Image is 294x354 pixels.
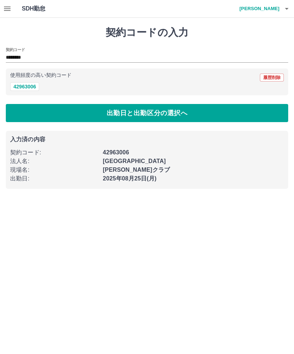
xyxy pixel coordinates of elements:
[260,74,284,82] button: 履歴削除
[10,157,98,166] p: 法人名 :
[6,104,288,122] button: 出勤日と出勤区分の選択へ
[10,166,98,174] p: 現場名 :
[10,82,39,91] button: 42963006
[6,47,25,53] h2: 契約コード
[10,137,284,142] p: 入力済の内容
[103,167,170,173] b: [PERSON_NAME]クラブ
[10,174,98,183] p: 出勤日 :
[10,73,72,78] p: 使用頻度の高い契約コード
[6,26,288,39] h1: 契約コードの入力
[10,148,98,157] p: 契約コード :
[103,158,166,164] b: [GEOGRAPHIC_DATA]
[103,175,156,182] b: 2025年08月25日(月)
[103,149,129,155] b: 42963006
